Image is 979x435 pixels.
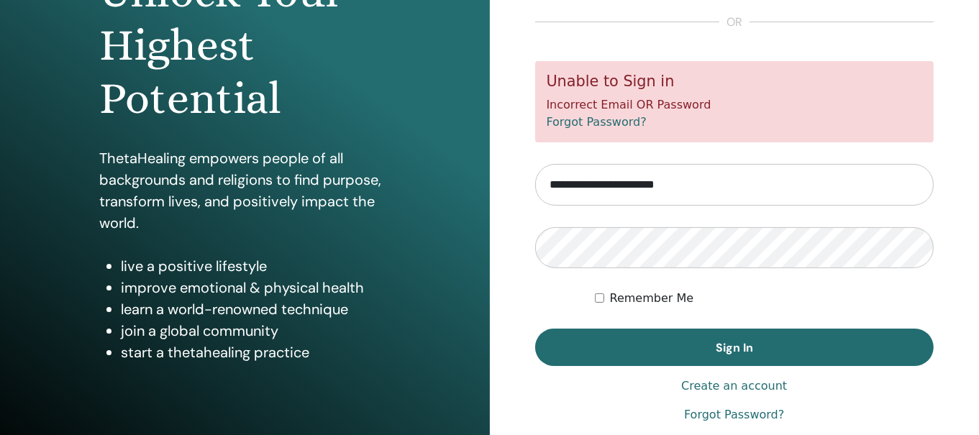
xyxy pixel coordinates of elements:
label: Remember Me [610,290,694,307]
span: Sign In [716,340,753,355]
span: or [719,14,750,31]
h5: Unable to Sign in [547,73,923,91]
li: join a global community [121,320,390,342]
li: learn a world-renowned technique [121,298,390,320]
button: Sign In [535,329,934,366]
a: Forgot Password? [684,406,784,423]
a: Forgot Password? [547,115,647,129]
li: improve emotional & physical health [121,277,390,298]
div: Incorrect Email OR Password [535,61,934,142]
li: live a positive lifestyle [121,255,390,277]
div: Keep me authenticated indefinitely or until I manually logout [595,290,934,307]
p: ThetaHealing empowers people of all backgrounds and religions to find purpose, transform lives, a... [99,147,390,234]
a: Create an account [681,377,787,395]
li: start a thetahealing practice [121,342,390,363]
